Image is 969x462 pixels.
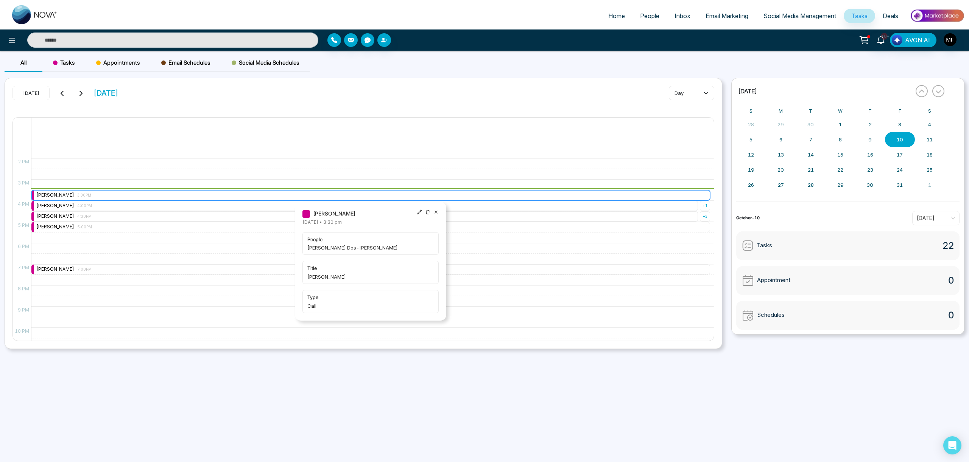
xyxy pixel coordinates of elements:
a: Social Media Management [756,9,844,23]
button: October 27, 2025 [766,177,796,192]
abbr: October 22, 2025 [837,167,843,173]
button: October 5, 2025 [736,132,766,147]
button: October 9, 2025 [855,132,885,147]
button: AVON AI [890,33,936,47]
abbr: September 29, 2025 [777,121,784,127]
abbr: October 2, 2025 [869,121,872,127]
abbr: October 3, 2025 [898,121,901,127]
img: User Avatar [944,33,957,46]
abbr: October 9, 2025 [868,136,872,143]
div: [PERSON_NAME] [36,213,92,220]
span: Tasks [53,58,75,67]
strong: October-10 [736,215,760,220]
abbr: October 7, 2025 [809,136,812,143]
abbr: Wednesday [838,108,843,114]
abbr: October 16, 2025 [867,152,873,158]
abbr: September 30, 2025 [807,121,814,127]
div: [PERSON_NAME] [36,192,91,199]
img: Market-place.gif [910,7,964,24]
button: October 30, 2025 [855,177,885,192]
a: Email Marketing [698,9,756,23]
abbr: October 30, 2025 [867,182,873,188]
span: [PERSON_NAME] Dos-[PERSON_NAME] [307,244,434,251]
abbr: October 13, 2025 [778,152,784,158]
abbr: October 25, 2025 [927,167,933,173]
span: People [640,12,659,20]
img: Lead Flow [892,35,902,45]
a: Inbox [667,9,698,23]
button: October 13, 2025 [766,147,796,162]
span: 0 [948,309,954,322]
button: October 10, 2025 [885,132,915,147]
span: [DATE] • 3:30 pm [302,219,342,225]
span: Call [307,302,434,310]
button: September 29, 2025 [766,117,796,132]
span: [PERSON_NAME] [307,273,434,281]
abbr: October 29, 2025 [837,182,844,188]
div: Open Intercom Messenger [943,436,961,454]
span: Deals [883,12,898,20]
span: 9 PM [16,307,31,313]
a: Deals [875,9,906,23]
button: September 28, 2025 [736,117,766,132]
abbr: September 28, 2025 [748,121,754,127]
span: title [307,264,434,272]
button: October 11, 2025 [915,132,945,147]
button: October 22, 2025 [826,162,855,177]
button: [DATE] [12,86,50,100]
span: 4 PM [16,201,31,207]
span: Home [608,12,625,20]
span: 2 PM [16,159,31,164]
button: day [669,86,714,100]
a: People [632,9,667,23]
abbr: Monday [779,108,783,114]
span: Social Media Management [763,12,836,20]
button: October 6, 2025 [766,132,796,147]
span: people [307,236,434,243]
img: Schedules [742,309,754,321]
abbr: October 19, 2025 [748,167,754,173]
abbr: October 6, 2025 [779,136,782,143]
button: October 3, 2025 [885,117,915,132]
span: 5 PM [16,222,31,228]
button: October 24, 2025 [885,162,915,177]
span: Schedules [757,311,785,319]
div: [PERSON_NAME] 3:30PM [31,190,710,200]
abbr: October 27, 2025 [778,182,784,188]
span: Social Media Schedules [232,58,299,67]
span: 22 [943,239,954,253]
button: October 19, 2025 [736,162,766,177]
button: October 15, 2025 [826,147,855,162]
abbr: October 1, 2025 [839,121,842,127]
span: Appointment [757,276,790,285]
abbr: October 26, 2025 [748,182,754,188]
abbr: October 14, 2025 [808,152,814,158]
span: [DATE] [93,87,118,99]
abbr: November 1, 2025 [928,182,931,188]
abbr: October 18, 2025 [927,152,933,158]
img: Nova CRM Logo [12,5,58,24]
span: Email Schedules [161,58,210,67]
span: 8 PM [16,286,31,291]
button: October 2, 2025 [855,117,885,132]
button: October 20, 2025 [766,162,796,177]
span: 10 PM [13,328,31,334]
div: [PERSON_NAME] 4:00PM+1 [31,201,710,211]
abbr: Friday [899,108,901,114]
abbr: October 12, 2025 [748,152,754,158]
span: Appointments [96,58,140,67]
button: October 21, 2025 [796,162,826,177]
div: + 3 [700,211,710,222]
a: 10+ [872,33,890,46]
div: + 1 [700,201,710,211]
button: October 16, 2025 [855,147,885,162]
abbr: October 15, 2025 [837,152,843,158]
span: 3:30PM [77,193,91,197]
span: type [307,293,434,301]
button: October 28, 2025 [796,177,826,192]
abbr: October 5, 2025 [749,136,752,143]
abbr: October 24, 2025 [897,167,903,173]
button: October 26, 2025 [736,177,766,192]
button: October 18, 2025 [915,147,945,162]
a: Home [601,9,632,23]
